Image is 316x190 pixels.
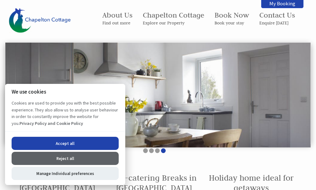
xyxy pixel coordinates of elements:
[12,137,119,150] button: Accept all
[102,20,132,26] small: Find out more
[12,167,119,180] button: Manage Individual preferences
[143,20,204,26] small: Explore our Property
[259,10,295,26] a: Contact UsEnquire [DATE]
[215,10,249,26] a: Book NowBook your stay
[19,121,83,126] a: Privacy Policy and Cookie Policy
[259,20,295,26] small: Enquire [DATE]
[5,89,125,95] h2: We use cookies
[12,152,119,165] button: Reject all
[143,10,204,26] a: Chapelton CottageExplore our Property
[215,20,249,26] small: Book your stay
[9,8,71,33] img: Chapelton Cottage
[102,10,132,26] a: About UsFind out more
[5,100,125,131] p: Cookies are used to provide you with the best possible experience. They also allow us to analyse ...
